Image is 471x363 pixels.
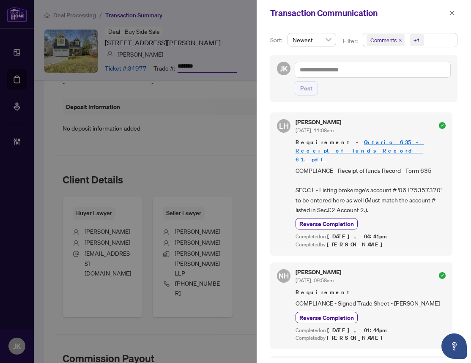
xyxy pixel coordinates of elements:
div: Completed by [296,241,446,249]
div: Completed on [296,233,446,241]
button: Open asap [441,333,467,359]
span: Reverse Completion [299,313,354,322]
span: [DATE], 01:44pm [327,327,388,334]
div: +1 [413,36,420,44]
span: [PERSON_NAME] [327,241,387,248]
span: [DATE], 09:58am [296,277,334,284]
span: [DATE], 11:08am [296,127,334,134]
span: Reverse Completion [299,219,354,228]
span: JK [280,63,288,74]
span: check-circle [439,122,446,129]
button: Post [295,81,318,96]
h5: [PERSON_NAME] [296,269,341,275]
div: Completed on [296,327,446,335]
span: check-circle [439,272,446,279]
div: Transaction Communication [270,7,446,19]
span: COMPLIANCE - Receipt of funds Record - Form 635 SEC.C1 - Listing brokerage's account # '061753573... [296,166,446,215]
span: Requirement [296,288,446,297]
p: Filter: [343,36,359,46]
span: [DATE], 04:41pm [327,233,388,240]
div: Completed by [296,334,446,342]
span: LH [279,120,289,132]
span: Comments [367,34,405,46]
button: Reverse Completion [296,312,358,323]
span: Newest [293,33,331,46]
span: Comments [370,36,397,44]
button: Reverse Completion [296,218,358,229]
a: Ontario 635 - Receipt of Funds Record-61.pdf [296,139,424,163]
span: Requirement - [296,138,446,164]
h5: [PERSON_NAME] [296,119,341,125]
p: Sort: [270,35,284,45]
span: close [449,10,455,16]
span: close [398,38,403,42]
span: NH [279,270,289,281]
span: [PERSON_NAME] [327,334,387,341]
span: COMPLIANCE - Signed Trade Sheet - [PERSON_NAME] [296,298,446,308]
